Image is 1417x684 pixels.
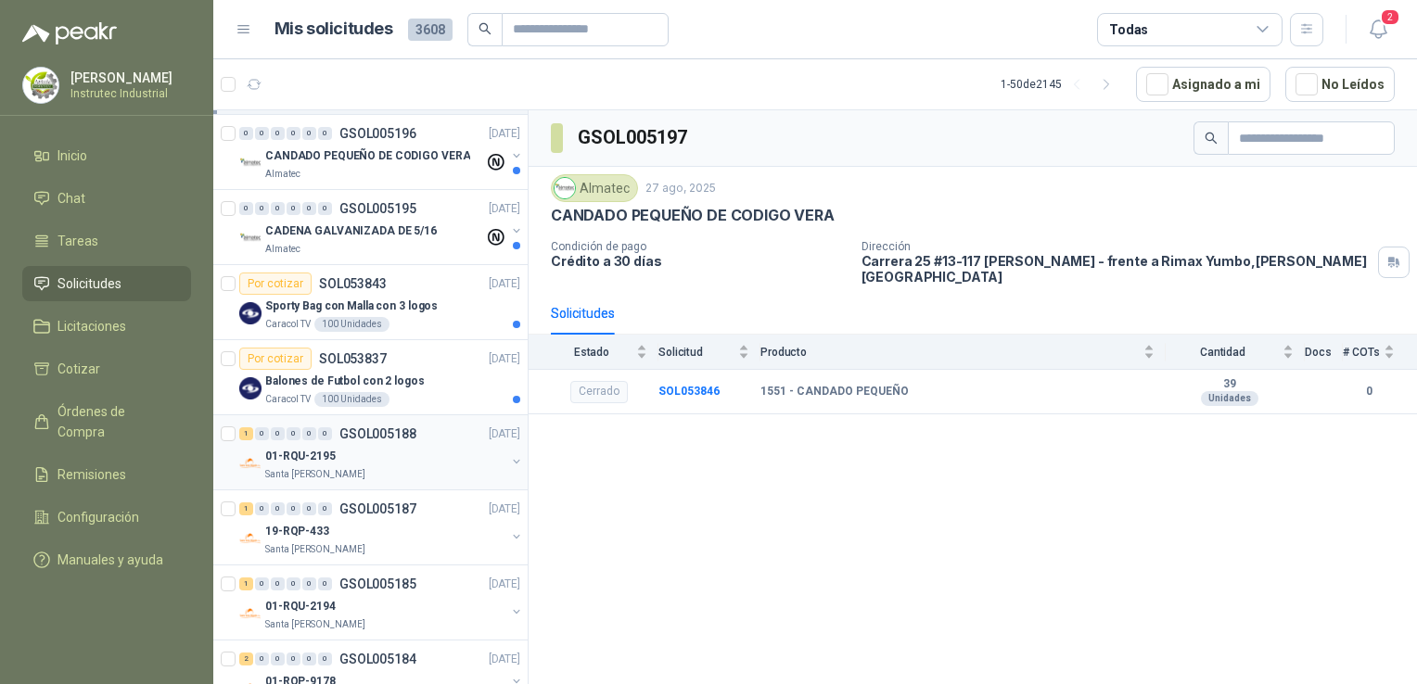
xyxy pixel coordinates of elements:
[658,335,760,369] th: Solicitud
[408,19,453,41] span: 3608
[239,348,312,370] div: Por cotizar
[255,502,269,515] div: 0
[239,498,524,557] a: 1 0 0 0 0 0 GSOL005187[DATE] Company Logo19-RQP-433Santa [PERSON_NAME]
[287,127,300,140] div: 0
[57,231,98,251] span: Tareas
[302,652,316,665] div: 0
[489,651,520,668] p: [DATE]
[274,16,393,43] h1: Mis solicitudes
[489,576,520,593] p: [DATE]
[265,147,470,165] p: CANDADO PEQUEÑO DE CODIGO VERA
[314,392,389,407] div: 100 Unidades
[255,652,269,665] div: 0
[760,335,1166,369] th: Producto
[489,200,520,218] p: [DATE]
[287,427,300,440] div: 0
[551,303,615,323] div: Solicitudes
[57,273,121,294] span: Solicitudes
[239,127,253,140] div: 0
[302,202,316,215] div: 0
[287,652,300,665] div: 0
[265,617,365,632] p: Santa [PERSON_NAME]
[339,127,416,140] p: GSOL005196
[339,577,416,590] p: GSOL005185
[489,125,520,143] p: [DATE]
[265,542,365,557] p: Santa [PERSON_NAME]
[271,202,285,215] div: 0
[318,127,332,140] div: 0
[555,178,575,198] img: Company Logo
[1205,132,1218,145] span: search
[239,197,524,257] a: 0 0 0 0 0 0 GSOL005195[DATE] Company LogoCADENA GALVANIZADA DE 5/16Almatec
[265,448,336,465] p: 01-RQU-2195
[239,573,524,632] a: 1 0 0 0 0 0 GSOL005185[DATE] Company Logo01-RQU-2194Santa [PERSON_NAME]
[265,242,300,257] p: Almatec
[70,71,186,84] p: [PERSON_NAME]
[265,598,336,615] p: 01-RQU-2194
[1343,346,1380,359] span: # COTs
[271,577,285,590] div: 0
[239,427,253,440] div: 1
[239,602,262,625] img: Company Logo
[57,316,126,336] span: Licitaciones
[318,652,332,665] div: 0
[570,381,628,403] div: Cerrado
[239,302,262,324] img: Company Logo
[57,146,87,166] span: Inicio
[57,507,139,527] span: Configuración
[658,346,734,359] span: Solicitud
[551,253,847,269] p: Crédito a 30 días
[1201,391,1258,406] div: Unidades
[239,152,262,174] img: Company Logo
[22,138,191,173] a: Inicio
[287,502,300,515] div: 0
[319,352,387,365] p: SOL053837
[489,350,520,368] p: [DATE]
[22,22,117,44] img: Logo peakr
[551,240,847,253] p: Condición de pago
[489,425,520,443] p: [DATE]
[479,22,491,35] span: search
[862,253,1372,285] p: Carrera 25 #13-117 [PERSON_NAME] - frente a Rimax Yumbo , [PERSON_NAME][GEOGRAPHIC_DATA]
[271,127,285,140] div: 0
[265,222,437,240] p: CADENA GALVANIZADA DE 5/16
[70,88,186,99] p: Instrutec Industrial
[57,188,85,209] span: Chat
[489,500,520,518] p: [DATE]
[265,298,438,315] p: Sporty Bag con Malla con 3 logos
[1001,70,1121,99] div: 1 - 50 de 2145
[255,202,269,215] div: 0
[265,373,425,390] p: Balones de Futbol con 2 logos
[255,577,269,590] div: 0
[1305,335,1343,369] th: Docs
[265,467,365,482] p: Santa [PERSON_NAME]
[22,500,191,535] a: Configuración
[22,394,191,450] a: Órdenes de Compra
[862,240,1372,253] p: Dirección
[271,427,285,440] div: 0
[489,275,520,293] p: [DATE]
[239,227,262,249] img: Company Logo
[255,427,269,440] div: 0
[1343,383,1395,400] b: 0
[302,502,316,515] div: 0
[213,265,528,340] a: Por cotizarSOL053843[DATE] Company LogoSporty Bag con Malla con 3 logosCaracol TV100 Unidades
[239,122,524,182] a: 0 0 0 0 0 0 GSOL005196[DATE] Company LogoCANDADO PEQUEÑO DE CODIGO VERAAlmatec
[1109,19,1148,40] div: Todas
[1380,8,1400,26] span: 2
[760,385,909,399] b: 1551 - CANDADO PEQUEÑO
[23,68,58,103] img: Company Logo
[339,202,416,215] p: GSOL005195
[239,577,253,590] div: 1
[265,392,311,407] p: Caracol TV
[265,167,300,182] p: Almatec
[239,652,253,665] div: 2
[302,577,316,590] div: 0
[319,277,387,290] p: SOL053843
[22,457,191,492] a: Remisiones
[57,550,163,570] span: Manuales y ayuda
[658,385,720,398] a: SOL053846
[213,340,528,415] a: Por cotizarSOL053837[DATE] Company LogoBalones de Futbol con 2 logosCaracol TV100 Unidades
[318,502,332,515] div: 0
[1136,67,1270,102] button: Asignado a mi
